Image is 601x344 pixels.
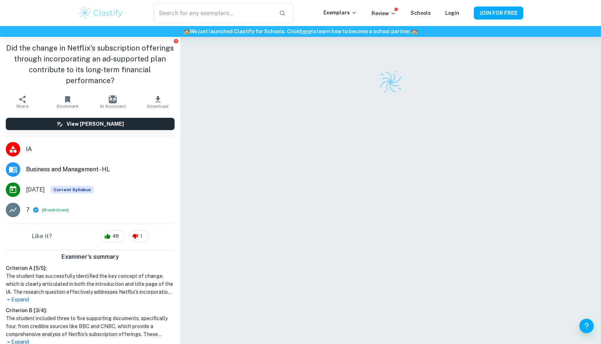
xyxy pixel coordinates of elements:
[108,233,123,240] span: 48
[51,186,94,194] div: This exemplar is based on the current syllabus. Feel free to refer to it for inspiration/ideas wh...
[135,92,180,112] button: Download
[26,145,175,154] span: IA
[154,3,273,23] input: Search for any exemplars...
[6,306,175,314] h6: Criterion B [ 3 / 4 ]:
[100,104,126,109] span: AI Assistant
[136,233,146,240] span: 1
[78,6,124,20] img: Clastify logo
[45,92,90,112] button: Bookmark
[66,120,124,128] h6: View [PERSON_NAME]
[42,207,69,214] span: ( )
[376,67,405,97] img: Clastify logo
[16,104,29,109] span: Share
[6,272,175,296] h1: The student has successfully identified the key concept of change, which is clearly articulated i...
[147,104,168,109] span: Download
[372,9,396,17] p: Review
[173,38,179,44] button: Report issue
[101,231,125,242] div: 48
[6,43,175,86] h1: Did the change in Netflix's subscription offerings through incorporating an ad-supported plan con...
[411,10,431,16] a: Schools
[129,231,149,242] div: 1
[184,29,190,34] span: 🏫
[411,29,417,34] span: 🏫
[445,10,459,16] a: Login
[26,185,45,194] span: [DATE]
[51,186,94,194] span: Current Syllabus
[43,207,67,213] button: Breakdown
[579,319,594,333] button: Help and Feedback
[6,264,175,272] h6: Criterion A [ 5 / 5 ]:
[90,92,135,112] button: AI Assistant
[6,296,175,304] p: Expand
[32,232,52,241] h6: Like it?
[57,104,79,109] span: Bookmark
[26,206,30,214] p: 7
[109,95,117,103] img: AI Assistant
[1,27,600,35] h6: We just launched Clastify for Schools. Click to learn how to become a school partner.
[323,9,357,17] p: Exemplars
[300,29,311,34] a: here
[6,314,175,338] h1: The student included three to five supporting documents, specifically four, from credible sources...
[6,118,175,130] button: View [PERSON_NAME]
[3,253,177,261] h6: Examiner's summary
[474,7,523,20] button: JOIN FOR FREE
[26,165,175,174] span: Business and Management - HL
